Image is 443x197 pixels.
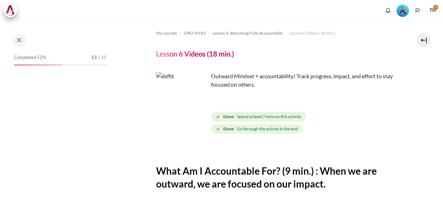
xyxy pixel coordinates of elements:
[237,114,301,120] span: Spend at least 7 mins on this activity
[98,54,107,61] span: / 25
[14,65,62,65] div: 52%
[426,3,440,17] a: User menu
[426,3,440,17] span: TH
[394,4,412,17] a: Level #3
[156,29,177,37] a: My courses
[289,30,335,36] span: Lesson 6 Videos (18 min.)
[156,165,394,190] h2: What Am I Accountable For? (9 min.) : When we are outward, we are focused on our impact.
[156,28,394,39] nav: Navigation bar
[14,54,46,61] span: Completed 52%
[156,49,234,58] h4: Lesson 6 Videos (18 min.)
[237,126,298,132] span: Go through the activity to the end
[289,29,335,37] a: Lesson 6 Videos (18 min.)
[184,30,206,36] span: OPO VN B2
[383,5,393,16] div: Show notification window with no new notifications
[213,29,282,37] a: Lesson 6: Becoming Fully Accountable
[412,5,423,16] button: Languages
[3,3,21,17] a: Architeck Architeck
[184,29,206,37] a: OPO VN B2
[6,5,15,16] img: Architeck
[156,30,177,36] span: My courses
[397,5,409,17] img: Level #3
[397,4,409,17] div: Level #3
[156,72,208,124] img: dsffd
[91,54,97,61] span: 13
[223,126,234,132] strong: Done:
[223,114,234,120] strong: Done:
[213,30,282,36] span: Lesson 6: Becoming Fully Accountable
[156,72,394,89] p: Outward Mindset = accountability! Track progress, impact, and effort to stay focused on others.
[211,110,394,135] div: Completion requirements for Lesson 6 Videos (18 min.)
